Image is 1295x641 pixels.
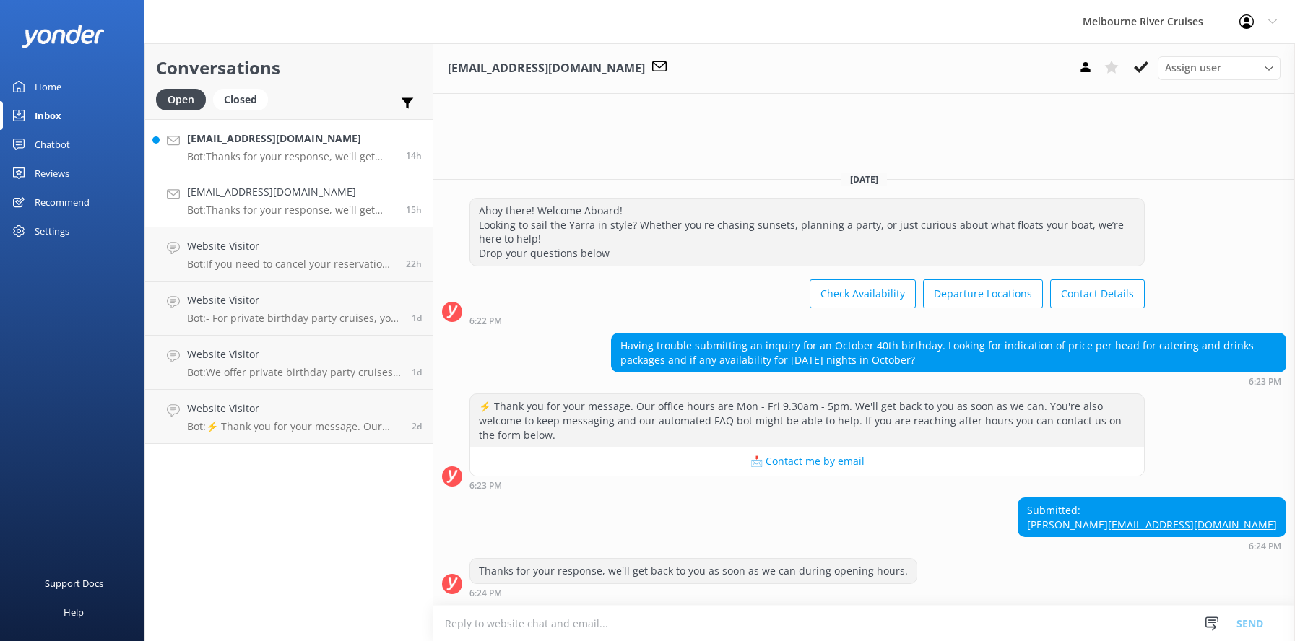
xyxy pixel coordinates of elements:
[213,91,275,107] a: Closed
[187,184,395,200] h4: [EMAIL_ADDRESS][DOMAIN_NAME]
[35,130,70,159] div: Chatbot
[213,89,268,110] div: Closed
[612,333,1286,372] div: Having trouble submitting an inquiry for an October 40th birthday. Looking for indication of pric...
[469,315,1145,326] div: Sep 11 2025 06:22pm (UTC +10:00) Australia/Sydney
[611,376,1286,386] div: Sep 11 2025 06:23pm (UTC +10:00) Australia/Sydney
[145,336,433,390] a: Website VisitorBot:We offer private birthday party cruises for all ages on the Yarra River. You c...
[448,59,645,78] h3: [EMAIL_ADDRESS][DOMAIN_NAME]
[145,390,433,444] a: Website VisitorBot:⚡ Thank you for your message. Our office hours are Mon - Fri 9.30am - 5pm. We'...
[187,312,401,325] p: Bot: - For private birthday party cruises, you can celebrate on the Yarra River with scenic views...
[35,101,61,130] div: Inbox
[187,366,401,379] p: Bot: We offer private birthday party cruises for all ages on the Yarra River. You can enjoy sceni...
[187,292,401,308] h4: Website Visitor
[22,25,105,48] img: yonder-white-logo.png
[145,227,433,282] a: Website VisitorBot:If you need to cancel your reservation, please contact our team at [PHONE_NUMB...
[469,480,1145,490] div: Sep 11 2025 06:23pm (UTC +10:00) Australia/Sydney
[187,346,401,362] h4: Website Visitor
[1050,279,1145,308] button: Contact Details
[470,559,917,583] div: Thanks for your response, we'll get back to you as soon as we can during opening hours.
[35,188,90,217] div: Recommend
[841,173,887,186] span: [DATE]
[145,173,433,227] a: [EMAIL_ADDRESS][DOMAIN_NAME]Bot:Thanks for your response, we'll get back to you as soon as we can...
[923,279,1043,308] button: Departure Locations
[1018,541,1286,551] div: Sep 11 2025 06:24pm (UTC +10:00) Australia/Sydney
[469,588,917,598] div: Sep 11 2025 06:24pm (UTC +10:00) Australia/Sydney
[406,258,422,270] span: Sep 11 2025 10:38am (UTC +10:00) Australia/Sydney
[35,159,69,188] div: Reviews
[469,317,502,326] strong: 6:22 PM
[1158,56,1281,79] div: Assign User
[64,598,84,627] div: Help
[1249,542,1281,551] strong: 6:24 PM
[187,401,401,417] h4: Website Visitor
[145,119,433,173] a: [EMAIL_ADDRESS][DOMAIN_NAME]Bot:Thanks for your response, we'll get back to you as soon as we can...
[187,204,395,217] p: Bot: Thanks for your response, we'll get back to you as soon as we can during opening hours.
[145,282,433,336] a: Website VisitorBot:- For private birthday party cruises, you can celebrate on the Yarra River wit...
[412,312,422,324] span: Sep 11 2025 07:23am (UTC +10:00) Australia/Sydney
[45,569,103,598] div: Support Docs
[187,131,395,147] h4: [EMAIL_ADDRESS][DOMAIN_NAME]
[810,279,916,308] button: Check Availability
[187,420,401,433] p: Bot: ⚡ Thank you for your message. Our office hours are Mon - Fri 9.30am - 5pm. We'll get back to...
[412,420,422,432] span: Sep 10 2025 06:23am (UTC +10:00) Australia/Sydney
[406,149,422,162] span: Sep 11 2025 06:39pm (UTC +10:00) Australia/Sydney
[470,199,1144,265] div: Ahoy there! Welcome Aboard! Looking to sail the Yarra in style? Whether you're chasing sunsets, p...
[1249,378,1281,386] strong: 6:23 PM
[470,394,1144,447] div: ⚡ Thank you for your message. Our office hours are Mon - Fri 9.30am - 5pm. We'll get back to you ...
[187,238,395,254] h4: Website Visitor
[470,447,1144,476] button: 📩 Contact me by email
[1018,498,1286,536] div: Submitted: [PERSON_NAME]
[1108,518,1277,531] a: [EMAIL_ADDRESS][DOMAIN_NAME]
[469,481,502,490] strong: 6:23 PM
[1165,60,1221,76] span: Assign user
[35,72,61,101] div: Home
[406,204,422,216] span: Sep 11 2025 06:24pm (UTC +10:00) Australia/Sydney
[156,91,213,107] a: Open
[187,150,395,163] p: Bot: Thanks for your response, we'll get back to you as soon as we can during opening hours.
[156,54,422,82] h2: Conversations
[187,258,395,271] p: Bot: If you need to cancel your reservation, please contact our team at [PHONE_NUMBER] or email [...
[35,217,69,245] div: Settings
[412,366,422,378] span: Sep 10 2025 09:16pm (UTC +10:00) Australia/Sydney
[469,589,502,598] strong: 6:24 PM
[156,89,206,110] div: Open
